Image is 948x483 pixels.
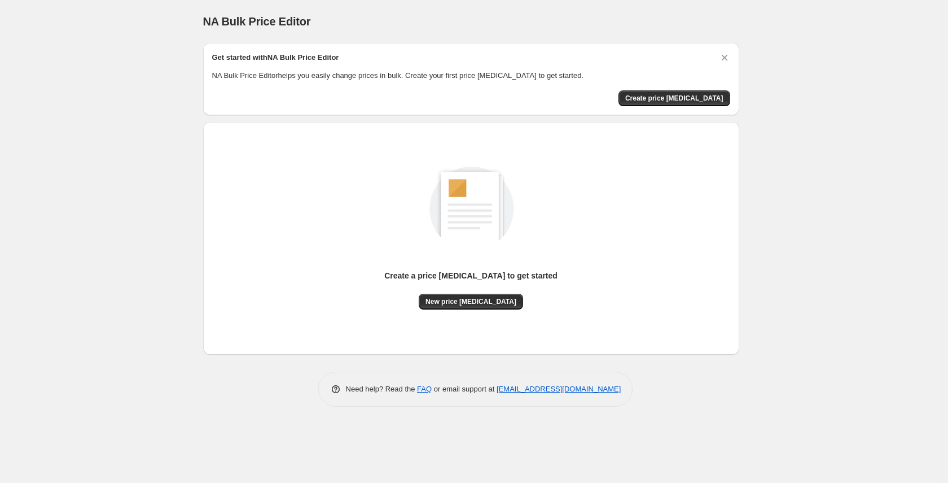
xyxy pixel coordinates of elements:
p: Create a price [MEDICAL_DATA] to get started [384,270,558,281]
button: Create price change job [618,90,730,106]
a: [EMAIL_ADDRESS][DOMAIN_NAME] [497,385,621,393]
h2: Get started with NA Bulk Price Editor [212,52,339,63]
span: Create price [MEDICAL_DATA] [625,94,723,103]
p: NA Bulk Price Editor helps you easily change prices in bulk. Create your first price [MEDICAL_DAT... [212,70,730,81]
span: or email support at [432,385,497,393]
a: FAQ [417,385,432,393]
span: NA Bulk Price Editor [203,15,311,28]
button: New price [MEDICAL_DATA] [419,294,523,310]
button: Dismiss card [719,52,730,63]
span: Need help? Read the [346,385,418,393]
span: New price [MEDICAL_DATA] [425,297,516,306]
